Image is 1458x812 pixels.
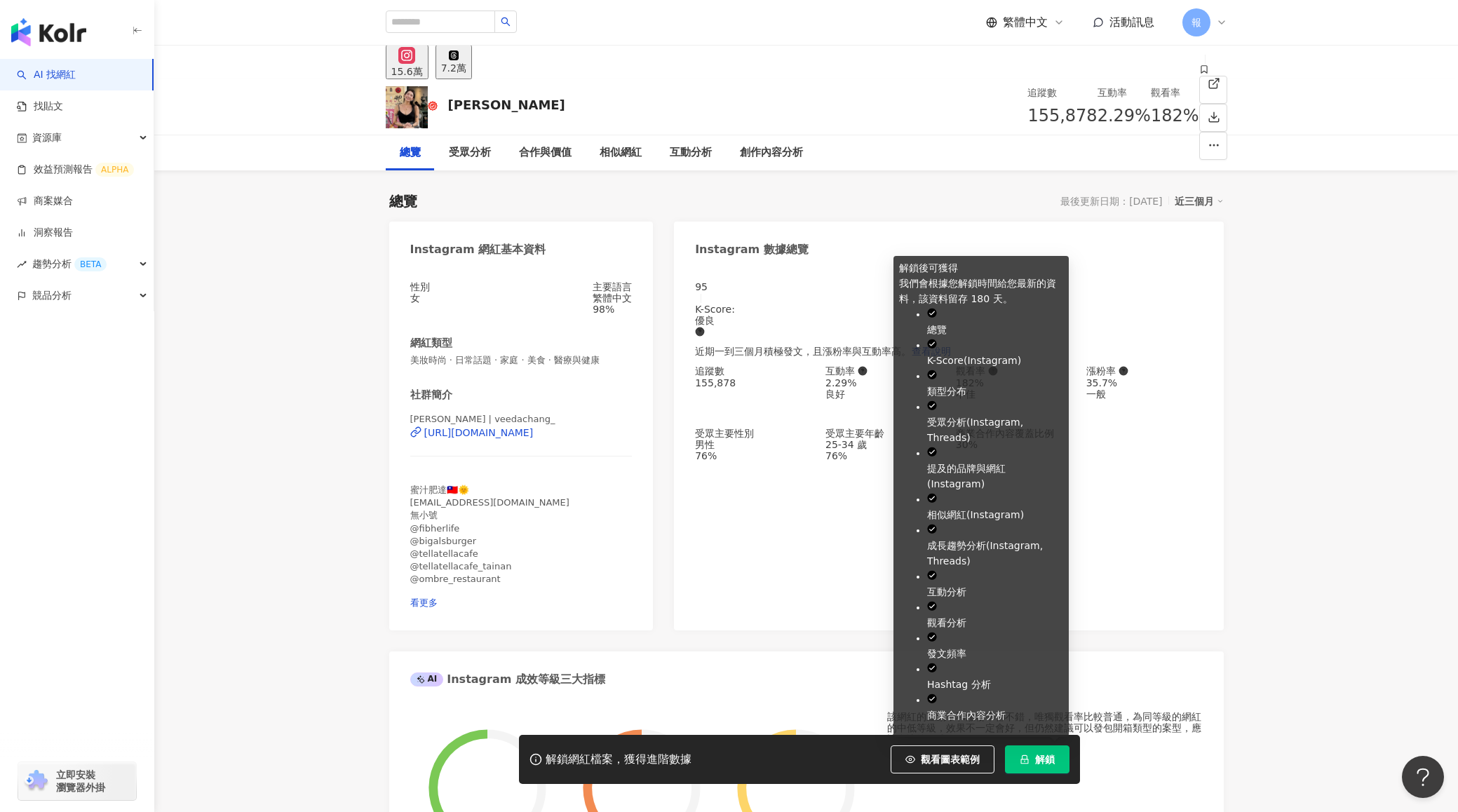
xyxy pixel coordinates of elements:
div: 互動分析 [670,144,712,161]
li: 互動分析 [927,569,1063,600]
a: 找貼文 [17,100,63,114]
div: 性別 [410,281,430,292]
div: 受眾主要年齡 [825,428,942,439]
div: 相似網紅 [600,144,642,161]
img: KOL Avatar [386,86,428,128]
div: 一般 [1086,388,1203,400]
div: 解鎖網紅檔案，獲得進階數據 [546,752,691,767]
span: 美妝時尚 · 日常話題 · 家庭 · 美食 · 醫療與健康 [410,354,633,367]
span: 98% [593,304,614,315]
button: 7.2萬 [436,45,472,79]
div: 76% [695,450,811,461]
div: 95 [695,281,1202,292]
div: 觀看率 [1151,85,1199,100]
a: chrome extension立即安裝 瀏覽器外掛 [18,762,136,800]
div: 總覽 [389,191,417,211]
div: 社群簡介 [410,388,452,402]
div: 7.2萬 [441,62,466,74]
li: K-Score ( Instagram ) [927,337,1063,368]
li: 相似網紅 ( Instagram ) [927,492,1063,522]
div: 受眾主要性別 [695,428,811,439]
div: Instagram 成效等級三大指標 [410,672,605,687]
div: 155,878 [695,377,811,388]
div: Instagram 數據總覽 [695,242,809,257]
div: 25-34 歲 [825,439,942,450]
li: Hashtag 分析 [927,661,1063,692]
div: [PERSON_NAME] [448,96,565,114]
span: 立即安裝 瀏覽器外掛 [56,769,105,794]
li: 成長趨勢分析 ( Instagram, Threads ) [927,522,1063,569]
div: 35.7% [1086,377,1203,388]
div: 追蹤數 [1027,85,1097,100]
div: K-Score : [695,304,1202,337]
span: 繁體中文 [1003,15,1048,30]
span: [PERSON_NAME] | veedachang_ [410,414,555,424]
span: rise [17,259,27,269]
span: 182% [1151,103,1199,130]
a: 效益預測報告ALPHA [17,163,134,177]
li: 提及的品牌與網紅 ( Instagram ) [927,445,1063,492]
div: 我們會根據您解鎖時間給您最新的資料，該資料留存 180 天。 [899,276,1063,306]
div: 近期一到三個月積極發文，且漲粉率與互動率高。 [695,337,1202,365]
li: 受眾分析 ( Instagram, Threads ) [927,399,1063,445]
div: 合作與價值 [519,144,572,161]
span: search [501,17,511,27]
div: [URL][DOMAIN_NAME] [424,427,534,438]
div: 最後更新日期：[DATE] [1060,196,1162,207]
span: 觀看圖表範例 [921,754,980,765]
a: [URL][DOMAIN_NAME] [410,426,633,439]
button: 15.6萬 [386,45,428,79]
div: 漲粉率 [1086,365,1203,377]
span: lock [1020,755,1030,764]
div: 繁體中文 [593,292,632,304]
span: 155,878 [1027,106,1097,126]
span: 解鎖 [1035,754,1055,765]
div: 互動率 [1098,85,1151,100]
button: 觀看圖表範例 [891,745,994,773]
div: 網紅類型 [410,336,452,351]
li: 發文頻率 [927,630,1063,661]
span: 資源庫 [32,122,62,154]
div: 2.29% [825,377,942,388]
img: chrome extension [22,770,50,792]
div: 男性 [695,439,811,450]
span: 看更多 [410,597,438,608]
img: logo [11,18,86,46]
li: 類型分布 [927,368,1063,399]
span: 蜜汁肥達🇹🇼🌞 [EMAIL_ADDRESS][DOMAIN_NAME] 無小號 @fibherlife @bigalsburger @tellatellacafe @tellatellacaf... [410,485,569,584]
div: 優良 [695,315,1202,326]
li: 觀看分析 [927,600,1063,630]
button: 解鎖 [1005,745,1069,773]
div: 該網紅的互動率和漲粉率都不錯，唯獨觀看率比較普通，為同等級的網紅的中低等級，效果不一定會好，但仍然建議可以發包開箱類型的案型，應該會比較有成效！ [887,711,1203,745]
div: 主要語言 [593,281,632,292]
div: 解鎖後可獲得 [899,260,1063,276]
span: 競品分析 [32,280,72,311]
div: 76% [825,450,942,461]
div: 追蹤數 [695,365,811,377]
a: 洞察報告 [17,226,73,240]
div: 互動率 [825,365,942,377]
div: 女 [410,292,430,304]
div: AI [410,672,444,686]
div: 良好 [825,388,942,400]
div: 總覽 [400,144,421,161]
div: 受眾分析 [449,144,491,161]
a: searchAI 找網紅 [17,68,76,82]
div: 近三個月 [1175,192,1224,210]
li: 總覽 [927,306,1063,337]
div: 創作內容分析 [740,144,803,161]
span: 活動訊息 [1109,15,1154,29]
div: Instagram 網紅基本資料 [410,242,546,257]
div: 15.6萬 [391,66,423,77]
span: 趨勢分析 [32,248,107,280]
span: 2.29% [1098,103,1151,130]
a: 商案媒合 [17,194,73,208]
div: BETA [74,257,107,271]
li: 商業合作內容分析 [927,692,1063,723]
span: 報 [1192,15,1201,30]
